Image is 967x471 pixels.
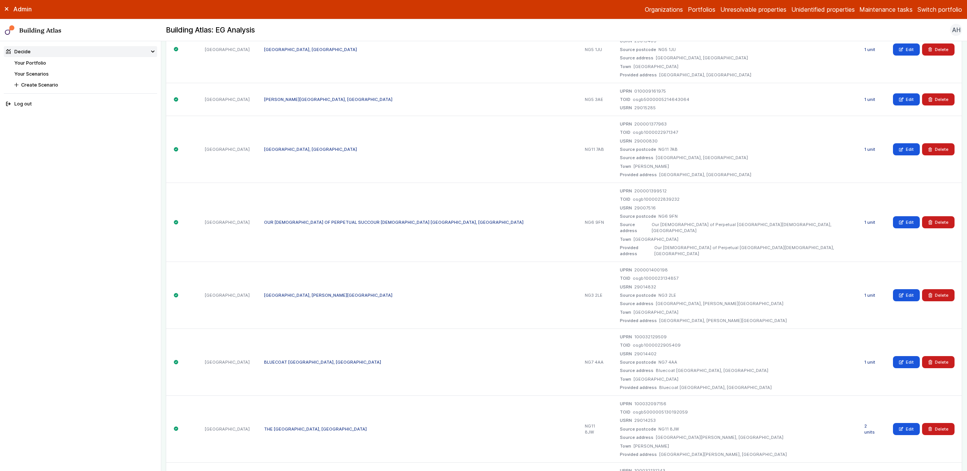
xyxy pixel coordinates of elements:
dt: Source postcode [620,146,656,152]
dd: 200001399512 [634,188,667,194]
button: Delete [922,216,955,228]
a: 2 units [864,423,875,435]
a: Unidentified properties [791,5,855,14]
dd: Bluecoat [GEOGRAPHIC_DATA], [GEOGRAPHIC_DATA] [656,367,768,373]
a: Edit [893,356,920,368]
a: 1 unit [864,220,875,225]
dd: [GEOGRAPHIC_DATA], [PERSON_NAME][GEOGRAPHIC_DATA] [656,301,783,307]
div: [GEOGRAPHIC_DATA] [198,262,257,329]
a: Edit [893,43,920,56]
dd: [GEOGRAPHIC_DATA] [633,236,678,242]
button: Create Scenario [12,79,157,90]
dd: 200001400198 [634,267,668,273]
div: NG5 3AE [578,83,613,116]
a: Your Scenarios [14,71,49,77]
div: [GEOGRAPHIC_DATA] [198,16,257,83]
a: 1 unit [864,293,875,298]
button: Delete [922,93,955,105]
button: Switch portfolio [918,5,962,14]
dt: Source address [620,55,653,61]
dt: USRN [620,284,632,290]
dd: 100032097156 [634,401,666,407]
dd: NG7 4AA [658,359,677,365]
div: NG6 9FN [578,183,613,262]
dd: NG3 2LE [658,292,676,298]
dt: UPRN [620,188,632,194]
dt: TOID [620,96,630,102]
img: main-0bbd2752.svg [5,25,15,35]
dt: USRN [620,138,632,144]
div: [GEOGRAPHIC_DATA] [198,395,257,462]
div: [GEOGRAPHIC_DATA] [198,83,257,116]
dd: [GEOGRAPHIC_DATA], [GEOGRAPHIC_DATA] [659,72,751,78]
dd: 010009161975 [634,88,666,94]
button: Delete [922,143,955,155]
div: NG5 1JU [578,16,613,83]
dt: USRN [620,351,632,357]
dt: Source postcode [620,426,656,432]
dd: Our [DEMOGRAPHIC_DATA] of Perpetual [GEOGRAPHIC_DATA][DEMOGRAPHIC_DATA], [GEOGRAPHIC_DATA] [654,245,850,257]
dt: Town [620,443,631,449]
dt: TOID [620,275,630,281]
div: NG11 8JW [578,395,613,462]
dd: osgb1000022839232 [633,196,680,202]
dd: 29015285 [634,105,656,111]
a: 1 unit [864,47,875,52]
dt: Source address [620,222,649,234]
a: Organizations [645,5,683,14]
dt: Provided address [620,318,657,324]
dd: [GEOGRAPHIC_DATA] [633,376,678,382]
dt: Town [620,376,631,382]
dt: Source postcode [620,359,656,365]
dt: UPRN [620,401,632,407]
a: THE [GEOGRAPHIC_DATA], [GEOGRAPHIC_DATA] [264,426,367,432]
dt: USRN [620,38,632,44]
div: NG7 4AA [578,328,613,395]
dd: Our [DEMOGRAPHIC_DATA] of Perpetual [GEOGRAPHIC_DATA][DEMOGRAPHIC_DATA], [GEOGRAPHIC_DATA] [652,222,850,234]
a: Maintenance tasks [859,5,913,14]
button: AH [950,24,962,36]
dd: [GEOGRAPHIC_DATA], [GEOGRAPHIC_DATA] [656,55,748,61]
dd: 29014832 [634,284,656,290]
a: Portfolios [688,5,715,14]
a: OUR [DEMOGRAPHIC_DATA] OF PERPETUAL SUCCOUR [DEMOGRAPHIC_DATA] [GEOGRAPHIC_DATA], [GEOGRAPHIC_DATA] [264,220,524,225]
dt: Source postcode [620,213,656,219]
h2: Building Atlas: EG Analysis [166,25,255,35]
dd: [GEOGRAPHIC_DATA], [GEOGRAPHIC_DATA] [656,155,748,161]
dd: [GEOGRAPHIC_DATA] [633,309,678,315]
dd: 200001377963 [634,121,667,127]
dd: [GEOGRAPHIC_DATA], [PERSON_NAME][GEOGRAPHIC_DATA] [659,318,787,324]
dt: UPRN [620,88,632,94]
dd: NG5 1JU [658,46,676,53]
dd: NG11 8JW [658,426,679,432]
dd: [PERSON_NAME] [633,443,669,449]
a: 1 unit [864,97,875,102]
dd: [GEOGRAPHIC_DATA][PERSON_NAME], [GEOGRAPHIC_DATA] [659,451,787,457]
dt: Provided address [620,72,657,78]
span: AH [952,25,961,34]
button: Delete [922,43,955,56]
a: 1 unit [864,147,875,152]
dt: UPRN [620,334,632,340]
dt: TOID [620,342,630,348]
dt: Town [620,236,631,242]
a: [PERSON_NAME][GEOGRAPHIC_DATA], [GEOGRAPHIC_DATA] [264,97,392,102]
dd: [GEOGRAPHIC_DATA] [633,64,678,70]
dd: 29014253 [634,417,656,423]
dd: osgb1000023134857 [633,275,678,281]
dd: 29015409 [634,38,657,44]
dt: Provided address [620,384,657,390]
summary: Decide [4,46,157,57]
div: [GEOGRAPHIC_DATA] [198,328,257,395]
dt: Town [620,163,631,169]
div: Decide [6,48,31,55]
button: Delete [922,289,955,301]
a: [GEOGRAPHIC_DATA], [PERSON_NAME][GEOGRAPHIC_DATA] [264,293,392,298]
div: [GEOGRAPHIC_DATA] [198,183,257,262]
div: NG11 7AB [578,116,613,183]
dd: osgb5000005130192059 [633,409,688,415]
dd: 29000830 [634,138,658,144]
dt: Source postcode [620,292,656,298]
dt: Town [620,309,631,315]
dd: 29007516 [634,205,656,211]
